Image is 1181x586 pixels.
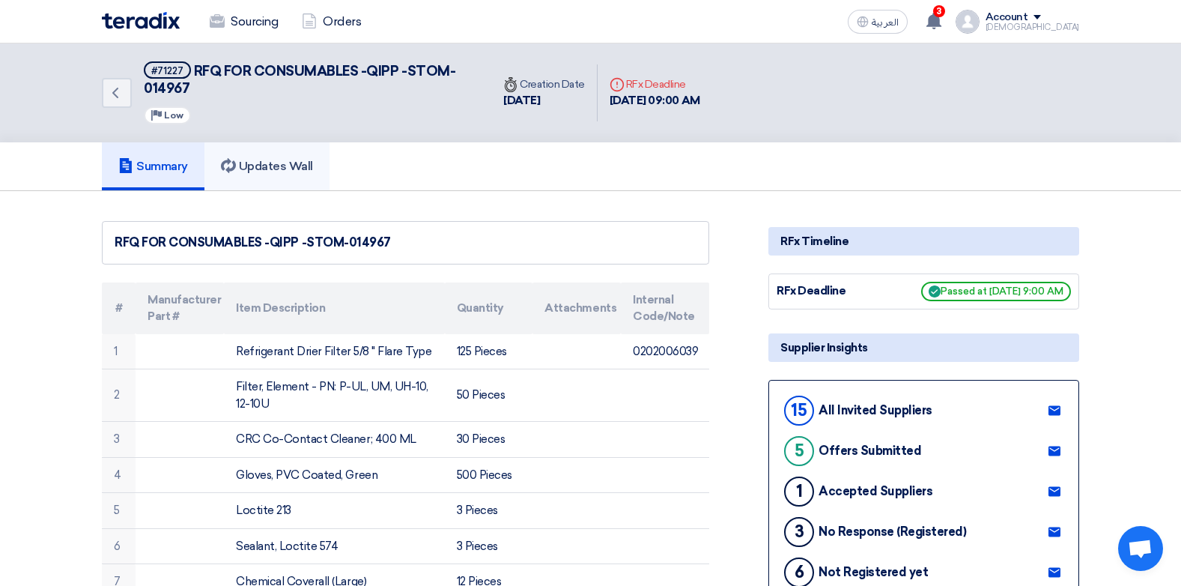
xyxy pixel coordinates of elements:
td: 50 Pieces [445,369,533,422]
td: 0202006039 [621,334,709,369]
td: Gloves, PVC Coated, Green [224,457,444,493]
td: Sealant, Loctite 574 [224,528,444,564]
div: RFx Deadline [610,76,700,92]
div: Creation Date [503,76,585,92]
div: [DATE] 09:00 AM [610,92,700,109]
h5: RFQ FOR CONSUMABLES -QIPP -STOM-014967 [144,61,473,98]
div: Not Registered yet [819,565,928,579]
td: CRC Co-Contact Cleaner; 400 ML [224,422,444,458]
td: Refrigerant Drier Filter 5/8 " Flare Type [224,334,444,369]
span: Passed at [DATE] 9:00 AM [921,282,1071,301]
td: 4 [102,457,136,493]
span: RFQ FOR CONSUMABLES -QIPP -STOM-014967 [144,63,455,97]
td: 500 Pieces [445,457,533,493]
th: Item Description [224,283,444,334]
div: [DATE] [503,92,585,109]
div: No Response (Registered) [819,525,966,539]
span: العربية [872,17,899,28]
h5: Updates Wall [221,159,313,174]
div: #71227 [151,66,183,76]
td: 3 Pieces [445,493,533,529]
a: Sourcing [198,5,290,38]
td: 2 [102,369,136,422]
div: All Invited Suppliers [819,403,932,417]
td: 3 [102,422,136,458]
th: Internal Code/Note [621,283,709,334]
div: Offers Submitted [819,444,921,458]
img: profile_test.png [956,10,980,34]
a: Updates Wall [204,142,330,190]
h5: Summary [118,159,188,174]
span: Low [164,110,183,121]
a: Summary [102,142,204,190]
div: Account [986,11,1028,24]
a: Orders [290,5,373,38]
div: 1 [784,477,814,507]
div: 5 [784,436,814,466]
div: RFQ FOR CONSUMABLES -QIPP -STOM-014967 [115,234,696,252]
td: 5 [102,493,136,529]
img: Teradix logo [102,12,180,29]
td: 125 Pieces [445,334,533,369]
td: 30 Pieces [445,422,533,458]
div: 15 [784,396,814,426]
div: RFx Timeline [768,227,1079,256]
div: 3 [784,517,814,547]
td: 3 Pieces [445,528,533,564]
th: Manufacturer Part # [136,283,224,334]
div: RFx Deadline [777,283,889,300]
span: 3 [933,5,945,17]
div: [DEMOGRAPHIC_DATA] [986,23,1079,31]
th: # [102,283,136,334]
div: Open chat [1118,526,1163,571]
div: Supplier Insights [768,333,1079,362]
button: العربية [848,10,908,34]
th: Attachments [532,283,621,334]
td: 1 [102,334,136,369]
div: Accepted Suppliers [819,484,932,498]
td: Loctite 213 [224,493,444,529]
td: Filter, Element - PN: P-UL, UM, UH-10, 12-10U [224,369,444,422]
td: 6 [102,528,136,564]
th: Quantity [445,283,533,334]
